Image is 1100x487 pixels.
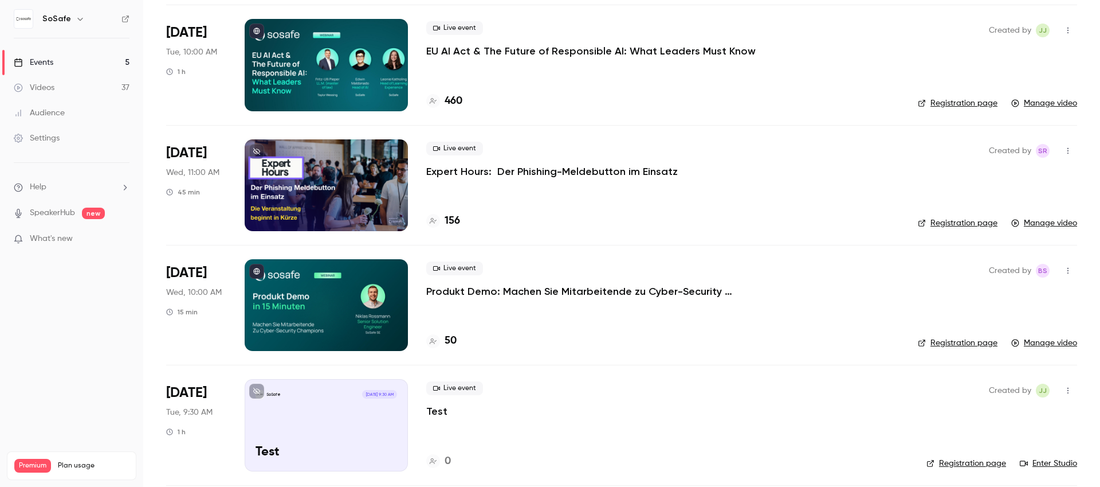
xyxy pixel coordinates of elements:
[166,384,207,402] span: [DATE]
[14,82,54,93] div: Videos
[266,392,281,398] p: SoSafe
[445,93,462,109] h4: 460
[256,445,397,460] p: Test
[1039,384,1047,398] span: JJ
[1020,458,1077,469] a: Enter Studio
[14,459,51,473] span: Premium
[1011,98,1077,109] a: Manage video
[445,213,460,229] h4: 156
[1011,337,1077,349] a: Manage video
[445,454,451,469] h4: 0
[1036,264,1050,278] span: Beatrix Schneider
[989,384,1031,398] span: Created by
[166,287,222,298] span: Wed, 10:00 AM
[166,139,226,231] div: May 28 Wed, 11:00 AM (Europe/Berlin)
[362,390,396,398] span: [DATE] 9:30 AM
[1036,384,1050,398] span: Jasmine Jalava
[426,213,460,229] a: 156
[1011,217,1077,229] a: Manage video
[1038,144,1047,158] span: SR
[426,262,483,275] span: Live event
[426,165,678,178] a: Expert Hours: Der Phishing-Meldebutton im Einsatz
[426,454,451,469] a: 0
[166,264,207,282] span: [DATE]
[30,207,75,219] a: SpeakerHub
[166,19,226,111] div: Jun 3 Tue, 10:00 AM (Europe/Berlin)
[14,107,65,119] div: Audience
[989,24,1031,37] span: Created by
[926,458,1006,469] a: Registration page
[58,461,129,470] span: Plan usage
[918,98,997,109] a: Registration page
[30,233,73,245] span: What's new
[42,13,71,25] h6: SoSafe
[14,10,33,28] img: SoSafe
[14,133,60,144] div: Settings
[918,337,997,349] a: Registration page
[166,427,186,437] div: 1 h
[426,404,447,418] a: Test
[30,181,46,193] span: Help
[166,46,217,58] span: Tue, 10:00 AM
[1036,24,1050,37] span: Jasmine Jalava
[166,167,219,178] span: Wed, 11:00 AM
[82,208,105,219] span: new
[1039,24,1047,37] span: JJ
[166,144,207,162] span: [DATE]
[426,93,462,109] a: 460
[426,381,483,395] span: Live event
[166,379,226,471] div: May 27 Tue, 9:30 AM (Europe/Berlin)
[1038,264,1047,278] span: BS
[166,24,207,42] span: [DATE]
[166,407,213,418] span: Tue, 9:30 AM
[14,57,53,68] div: Events
[426,142,483,155] span: Live event
[989,144,1031,158] span: Created by
[166,259,226,351] div: May 28 Wed, 10:00 AM (Europe/Berlin)
[245,379,408,471] a: Test SoSafe[DATE] 9:30 AMTest
[14,181,129,193] li: help-dropdown-opener
[166,67,186,76] div: 1 h
[426,333,457,349] a: 50
[918,217,997,229] a: Registration page
[1036,144,1050,158] span: Stephan Rausch
[989,264,1031,278] span: Created by
[116,234,129,244] iframe: Noticeable Trigger
[426,21,483,35] span: Live event
[166,188,200,197] div: 45 min
[445,333,457,349] h4: 50
[166,307,198,317] div: 15 min
[426,285,770,298] a: Produkt Demo: Machen Sie Mitarbeitende zu Cyber-Security Champions
[426,44,756,58] a: EU AI Act & The Future of Responsible AI: What Leaders Must Know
